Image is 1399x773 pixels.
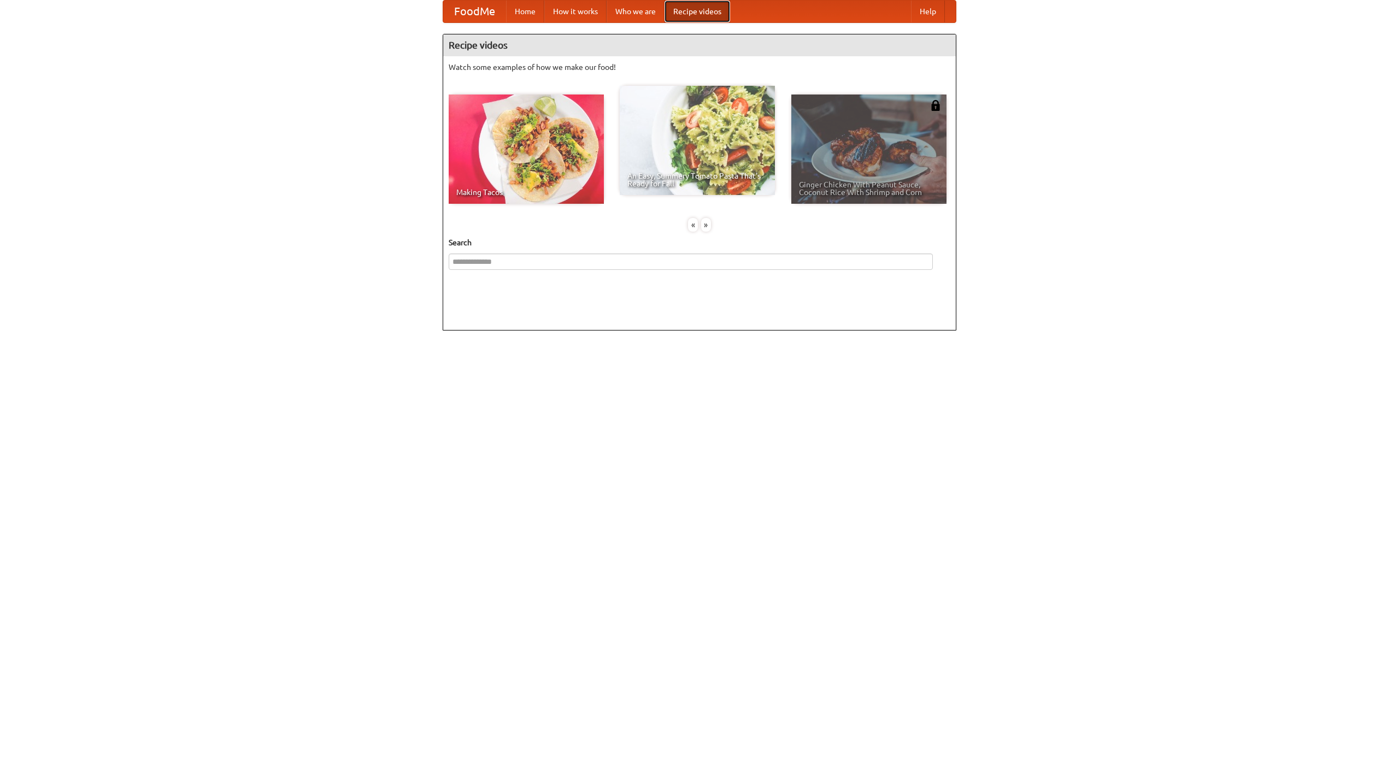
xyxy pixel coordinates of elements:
a: Home [506,1,544,22]
img: 483408.png [930,100,941,111]
a: FoodMe [443,1,506,22]
a: An Easy, Summery Tomato Pasta That's Ready for Fall [620,86,775,195]
a: Recipe videos [665,1,730,22]
span: An Easy, Summery Tomato Pasta That's Ready for Fall [627,172,767,187]
h5: Search [449,237,950,248]
a: Who we are [607,1,665,22]
p: Watch some examples of how we make our food! [449,62,950,73]
a: How it works [544,1,607,22]
a: Making Tacos [449,95,604,204]
div: « [688,218,698,232]
div: » [701,218,711,232]
a: Help [911,1,945,22]
h4: Recipe videos [443,34,956,56]
span: Making Tacos [456,188,596,196]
